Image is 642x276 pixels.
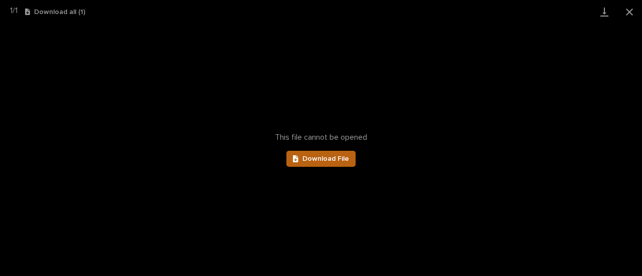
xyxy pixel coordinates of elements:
span: Download File [302,155,349,162]
a: Download File [286,151,356,167]
span: 1 [10,7,13,15]
span: 1 [15,7,18,15]
button: Download all (1) [25,9,85,16]
span: This file cannot be opened [275,133,367,142]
